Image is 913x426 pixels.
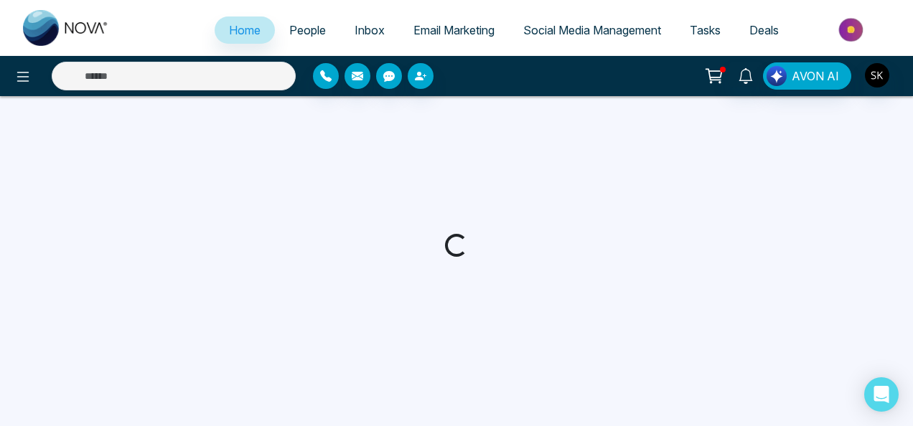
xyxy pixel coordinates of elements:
a: Tasks [675,16,735,44]
button: AVON AI [763,62,851,90]
span: AVON AI [792,67,839,85]
a: Email Marketing [399,16,509,44]
a: Home [215,16,275,44]
span: Tasks [690,23,721,37]
img: Market-place.gif [800,14,904,46]
span: Home [229,23,261,37]
div: Open Intercom Messenger [864,377,899,412]
span: Social Media Management [523,23,661,37]
a: Deals [735,16,793,44]
span: Email Marketing [413,23,495,37]
img: User Avatar [865,63,889,87]
span: Deals [749,23,779,37]
img: Lead Flow [767,66,787,86]
a: Inbox [340,16,399,44]
a: People [275,16,340,44]
span: Inbox [355,23,385,37]
img: Nova CRM Logo [23,10,109,46]
a: Social Media Management [509,16,675,44]
span: People [289,23,326,37]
